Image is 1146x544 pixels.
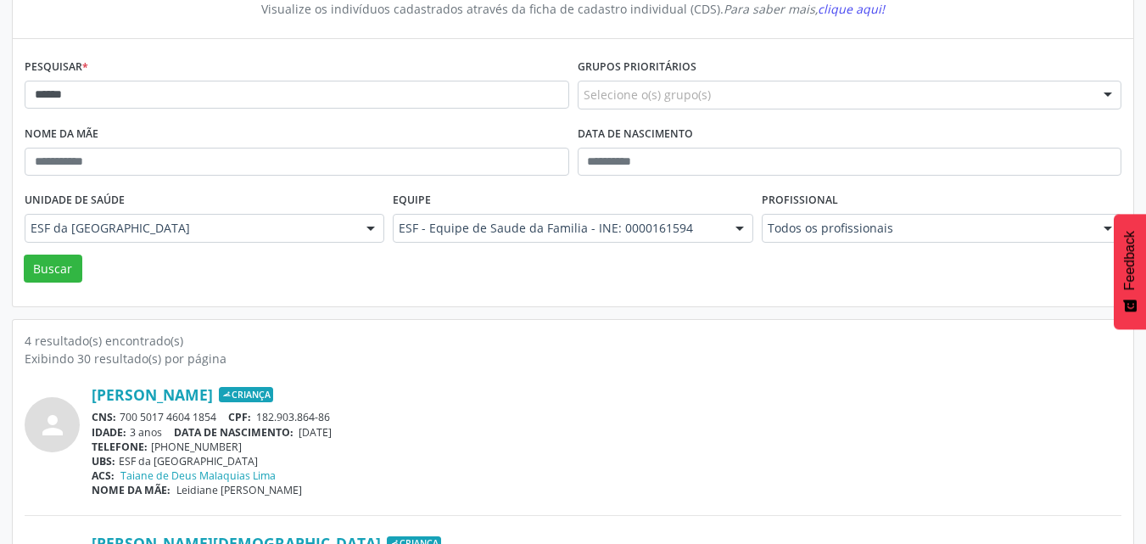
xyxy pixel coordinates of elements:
label: Unidade de saúde [25,188,125,214]
span: TELEFONE: [92,440,148,454]
span: NOME DA MÃE: [92,483,171,497]
button: Feedback - Mostrar pesquisa [1114,214,1146,329]
span: [DATE] [299,425,332,440]
label: Data de nascimento [578,121,693,148]
div: [PHONE_NUMBER] [92,440,1121,454]
i: person [37,410,68,440]
span: Leidiane [PERSON_NAME] [176,483,302,497]
span: CNS: [92,410,116,424]
div: Exibindo 30 resultado(s) por página [25,350,1121,367]
button: Buscar [24,255,82,283]
span: Selecione o(s) grupo(s) [584,86,711,104]
span: Criança [219,387,273,402]
label: Pesquisar [25,54,88,81]
div: 3 anos [92,425,1121,440]
span: Todos os profissionais [768,220,1087,237]
span: clique aqui! [818,1,885,17]
div: 700 5017 4604 1854 [92,410,1121,424]
label: Profissional [762,188,838,214]
span: ESF - Equipe de Saude da Familia - INE: 0000161594 [399,220,718,237]
a: [PERSON_NAME] [92,385,213,404]
div: 4 resultado(s) encontrado(s) [25,332,1121,350]
label: Equipe [393,188,431,214]
span: ESF da [GEOGRAPHIC_DATA] [31,220,349,237]
span: ACS: [92,468,115,483]
span: CPF: [228,410,251,424]
span: 182.903.864-86 [256,410,330,424]
label: Nome da mãe [25,121,98,148]
span: IDADE: [92,425,126,440]
label: Grupos prioritários [578,54,696,81]
div: ESF da [GEOGRAPHIC_DATA] [92,454,1121,468]
i: Para saber mais, [724,1,885,17]
a: Taiane de Deus Malaquias Lima [120,468,276,483]
span: Feedback [1122,231,1138,290]
span: UBS: [92,454,115,468]
span: DATA DE NASCIMENTO: [174,425,293,440]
